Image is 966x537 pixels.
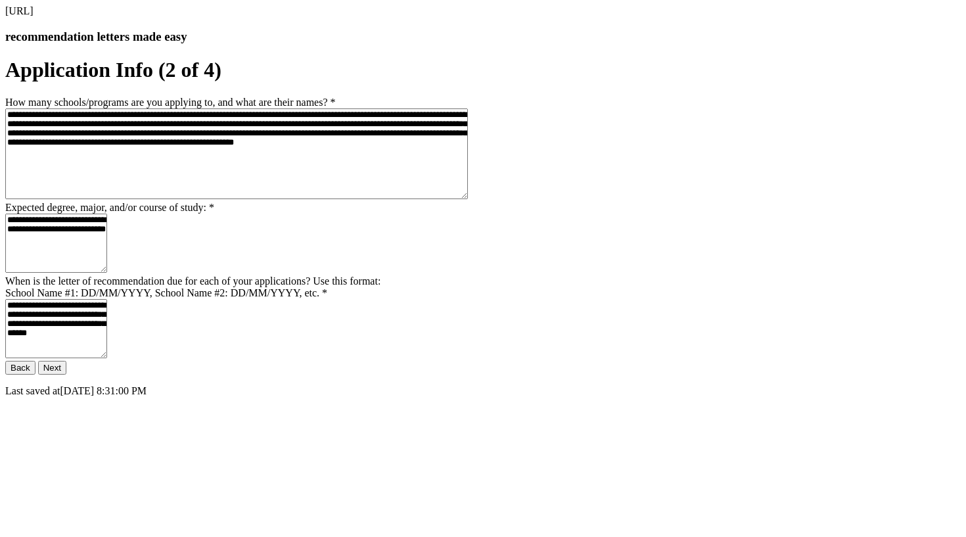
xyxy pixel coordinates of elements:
[5,97,336,108] label: How many schools/programs are you applying to, and what are their names?
[5,275,380,298] label: When is the letter of recommendation due for each of your applications? Use this format: School N...
[5,202,214,213] label: Expected degree, major, and/or course of study:
[38,361,66,375] button: Next
[5,385,961,397] p: Last saved at [DATE] 8:31:00 PM
[5,58,961,82] h1: Application Info (2 of 4)
[5,361,35,375] button: Back
[5,5,34,16] span: [URL]
[5,30,961,44] h3: recommendation letters made easy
